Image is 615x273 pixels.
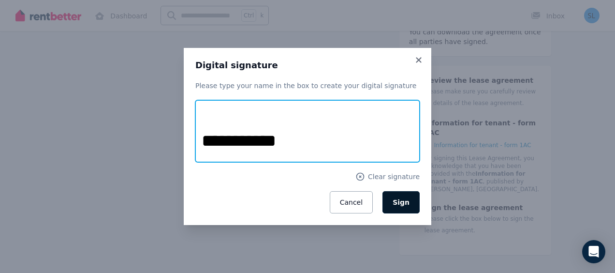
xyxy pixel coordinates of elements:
h3: Digital signature [195,60,420,71]
button: Sign [382,191,420,213]
span: Sign [393,198,410,206]
p: Please type your name in the box to create your digital signature [195,81,420,91]
div: Open Intercom Messenger [582,240,605,263]
button: Cancel [330,191,373,213]
span: Clear signature [368,172,420,182]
